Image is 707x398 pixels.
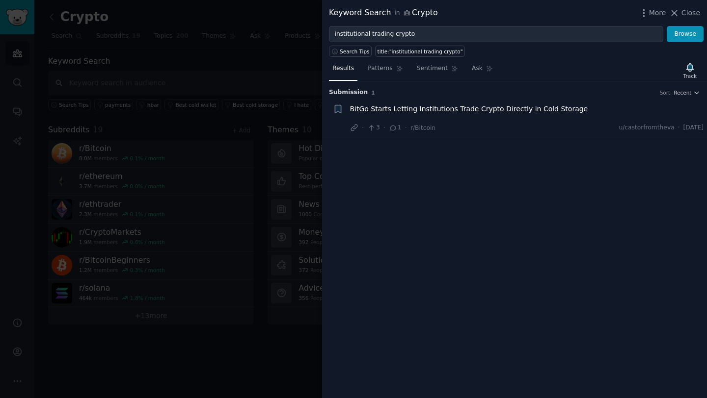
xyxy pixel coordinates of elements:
[340,48,370,55] span: Search Tips
[350,104,588,114] a: BitGo Starts Letting Institutions Trade Crypto Directly in Cold Storage
[329,61,357,81] a: Results
[681,8,700,18] span: Close
[364,61,406,81] a: Patterns
[680,60,700,81] button: Track
[639,8,666,18] button: More
[669,8,700,18] button: Close
[667,26,704,43] button: Browse
[362,123,364,133] span: ·
[378,48,463,55] div: title:"institutional trading crypto"
[468,61,496,81] a: Ask
[678,124,680,132] span: ·
[394,9,400,18] span: in
[660,89,671,96] div: Sort
[368,64,392,73] span: Patterns
[389,124,401,132] span: 1
[683,73,697,79] div: Track
[367,124,380,132] span: 3
[405,123,407,133] span: ·
[329,46,372,57] button: Search Tips
[413,61,462,81] a: Sentiment
[375,46,465,57] a: title:"institutional trading crypto"
[410,124,435,131] span: r/Bitcoin
[649,8,666,18] span: More
[383,123,385,133] span: ·
[329,88,368,97] span: Submission
[674,89,700,96] button: Recent
[329,7,438,19] div: Keyword Search Crypto
[417,64,448,73] span: Sentiment
[674,89,691,96] span: Recent
[472,64,483,73] span: Ask
[619,124,674,132] span: u/castorfromtheva
[683,124,704,132] span: [DATE]
[332,64,354,73] span: Results
[371,90,375,96] span: 1
[329,26,663,43] input: Try a keyword related to your business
